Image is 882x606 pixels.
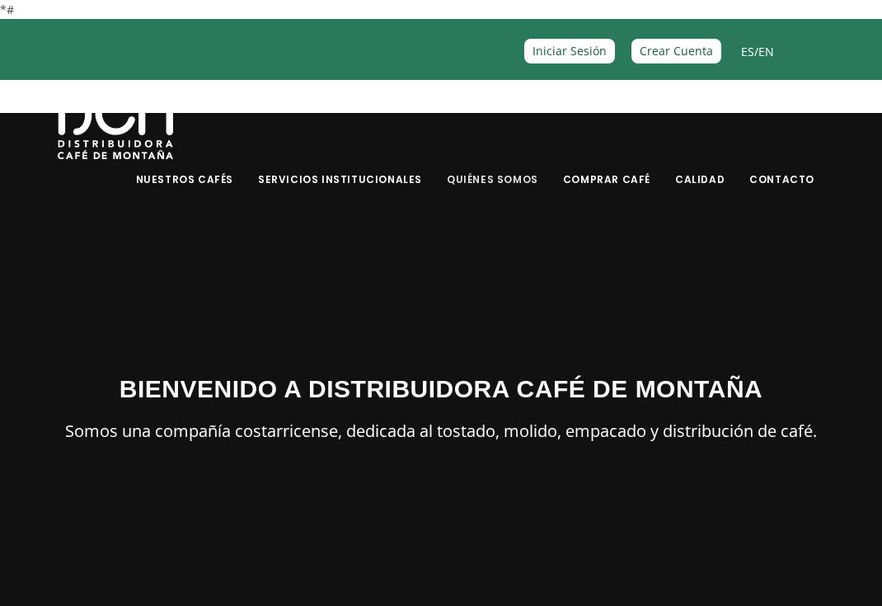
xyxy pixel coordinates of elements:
a: Comprar Café [553,148,660,186]
h3: BIENVENIDO A DISTRIBUIDORA CAFÉ DE MONTAÑA [58,370,824,407]
a: EN [758,44,774,59]
p: Somos una compañía costarricense, dedicada al tostado, molido, empacado y distribución de café. [58,417,824,445]
span: / [741,42,774,61]
a: Crear Cuenta [631,39,721,63]
a: Quiénes Somos [437,148,548,186]
a: Iniciar Sesión [524,39,615,63]
a: Contacto [739,148,824,186]
a: Calidad [665,148,734,186]
a: ES [741,44,754,59]
a: Nuestros Cafés [126,148,243,186]
a: Servicios Institucionales [248,148,432,186]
